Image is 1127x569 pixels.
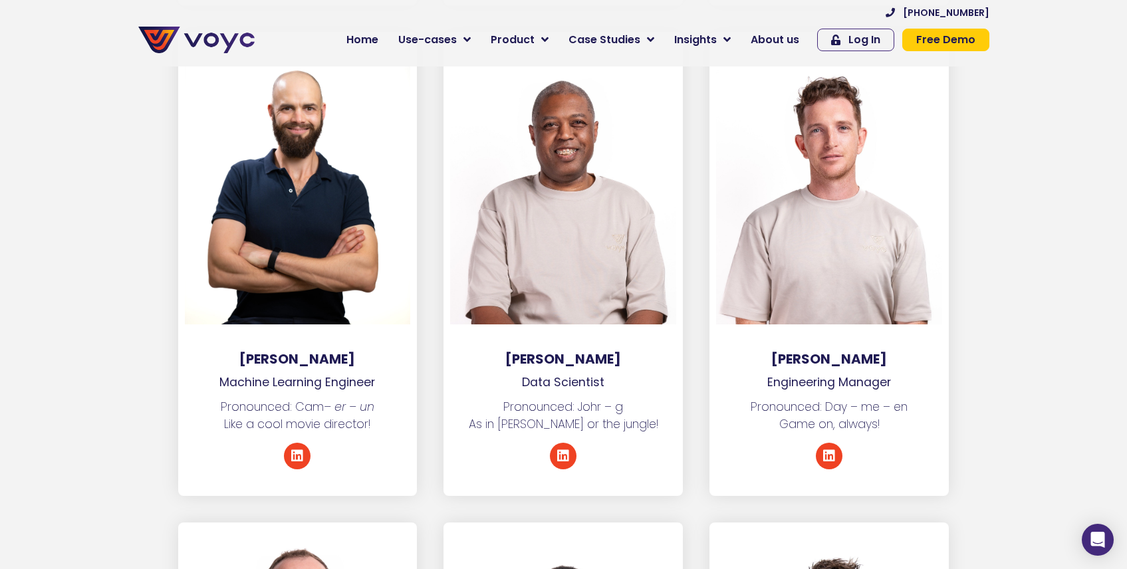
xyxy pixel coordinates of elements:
span: Home [346,32,378,48]
a: Log In [817,29,894,51]
a: Case Studies [559,27,664,53]
div: Open Intercom Messenger [1082,524,1114,556]
span: Case Studies [568,32,640,48]
p: Pronounced: Johr – g As in [PERSON_NAME] or the jungle! [443,398,683,433]
h3: [PERSON_NAME] [178,351,418,367]
p: Data Scientist [443,374,683,391]
h3: [PERSON_NAME] [443,351,683,367]
p: Pronounced: Cam Like a cool movie director! [178,398,418,433]
span: About us [751,32,799,48]
a: About us [741,27,809,53]
h3: [PERSON_NAME] [709,351,949,367]
p: Engineering Manager [709,374,949,391]
a: Free Demo [902,29,989,51]
span: Use-cases [398,32,457,48]
span: Free Demo [916,35,975,45]
em: – er – un [324,399,374,415]
a: Insights [664,27,741,53]
a: [PHONE_NUMBER] [886,8,989,17]
p: Pronounced: Day – me – en Game on, always! [709,398,949,433]
a: Product [481,27,559,53]
a: Home [336,27,388,53]
span: Product [491,32,535,48]
img: voyc-full-logo [138,27,255,53]
p: Machine Learning Engineer [178,374,418,391]
span: Log In [848,35,880,45]
span: Insights [674,32,717,48]
a: Use-cases [388,27,481,53]
span: [PHONE_NUMBER] [903,8,989,17]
